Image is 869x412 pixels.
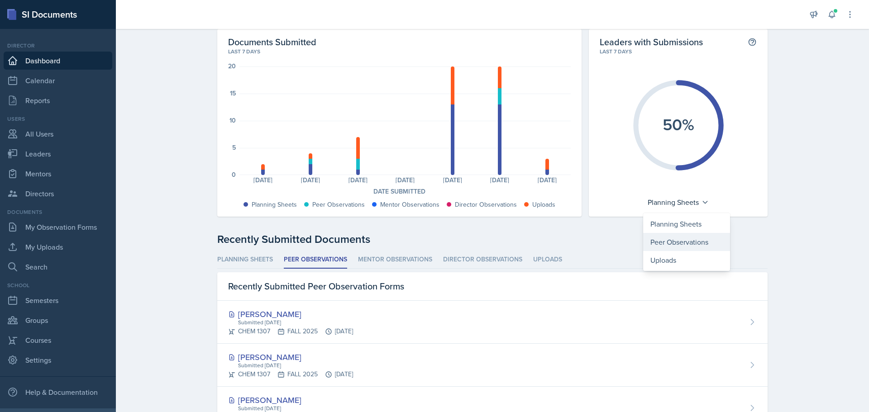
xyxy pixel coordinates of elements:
div: Users [4,115,112,123]
div: 15 [230,90,236,96]
div: Last 7 days [600,47,757,56]
li: Planning Sheets [217,251,273,269]
a: My Uploads [4,238,112,256]
a: Leaders [4,145,112,163]
a: All Users [4,125,112,143]
div: [DATE] [334,177,382,183]
a: [PERSON_NAME] Submitted [DATE] CHEM 1307FALL 2025[DATE] [217,301,768,344]
div: Submitted [DATE] [237,318,353,327]
div: [PERSON_NAME] [228,351,353,363]
a: Calendar [4,71,112,90]
div: 0 [232,171,236,178]
li: Mentor Observations [358,251,432,269]
div: Peer Observations [643,233,730,251]
div: Help & Documentation [4,383,112,401]
div: 10 [229,117,236,123]
a: Dashboard [4,52,112,70]
a: Settings [4,351,112,369]
text: 50% [663,113,694,136]
div: 20 [228,63,236,69]
a: Groups [4,311,112,329]
div: Mentor Observations [380,200,439,209]
div: CHEM 1307 FALL 2025 [DATE] [228,327,353,336]
div: [PERSON_NAME] [228,394,349,406]
a: Semesters [4,291,112,309]
div: [DATE] [239,177,287,183]
h2: Documents Submitted [228,36,571,47]
div: School [4,281,112,289]
div: 5 [232,144,236,151]
div: [DATE] [382,177,429,183]
a: Courses [4,331,112,349]
li: Uploads [533,251,562,269]
div: [DATE] [287,177,334,183]
div: Date Submitted [228,187,571,196]
div: Documents [4,208,112,216]
div: [PERSON_NAME] [228,308,353,320]
div: Recently Submitted Documents [217,231,768,247]
a: My Observation Forms [4,218,112,236]
div: Peer Observations [312,200,365,209]
div: Director [4,42,112,50]
div: Submitted [DATE] [237,361,353,369]
h2: Leaders with Submissions [600,36,703,47]
div: Director Observations [455,200,517,209]
a: Search [4,258,112,276]
div: Last 7 days [228,47,571,56]
a: Directors [4,185,112,203]
div: Planning Sheets [643,195,713,209]
div: Planning Sheets [643,215,730,233]
a: [PERSON_NAME] Submitted [DATE] CHEM 1307FALL 2025[DATE] [217,344,768,387]
div: CHEM 1307 FALL 2025 [DATE] [228,369,353,379]
li: Director Observations [443,251,522,269]
div: Planning Sheets [252,200,297,209]
li: Peer Observations [284,251,347,269]
a: Reports [4,91,112,109]
div: [DATE] [476,177,524,183]
a: Mentors [4,165,112,183]
div: Uploads [643,251,730,269]
div: [DATE] [429,177,477,183]
div: Uploads [532,200,555,209]
div: [DATE] [524,177,571,183]
div: Recently Submitted Peer Observation Forms [217,272,768,301]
